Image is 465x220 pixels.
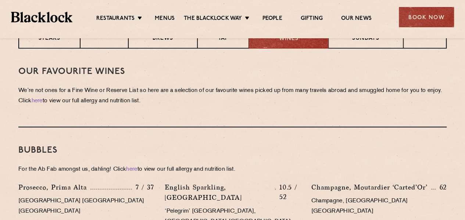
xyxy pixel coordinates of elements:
a: Menus [155,15,175,23]
a: here [126,167,137,172]
p: Champagne, Moutardier ‘Carted’Or’ [311,182,431,192]
img: BL_Textured_Logo-footer-cropped.svg [11,12,72,22]
p: 62 [436,182,447,192]
p: Prosecco, Prima Alta [18,182,90,192]
p: 7 / 37 [132,182,154,192]
h3: bubbles [18,146,447,155]
a: Restaurants [96,15,135,23]
p: We’re not ones for a Fine Wine or Reserve List so here are a selection of our favourite wines pic... [18,86,447,106]
p: For the Ab Fab amongst us, dahling! Click to view our full allergy and nutrition list. [18,164,447,175]
p: English Sparkling, [GEOGRAPHIC_DATA] [165,182,275,203]
h3: Our Favourite Wines [18,67,447,77]
a: here [32,98,43,104]
div: Book Now [399,7,454,27]
p: [GEOGRAPHIC_DATA] [GEOGRAPHIC_DATA] [GEOGRAPHIC_DATA] [18,196,154,217]
a: Gifting [301,15,323,23]
a: Our News [341,15,372,23]
a: People [262,15,282,23]
a: The Blacklock Way [184,15,242,23]
p: Champagne, [GEOGRAPHIC_DATA] [GEOGRAPHIC_DATA] [311,196,447,217]
p: 10.5 / 52 [276,182,300,202]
